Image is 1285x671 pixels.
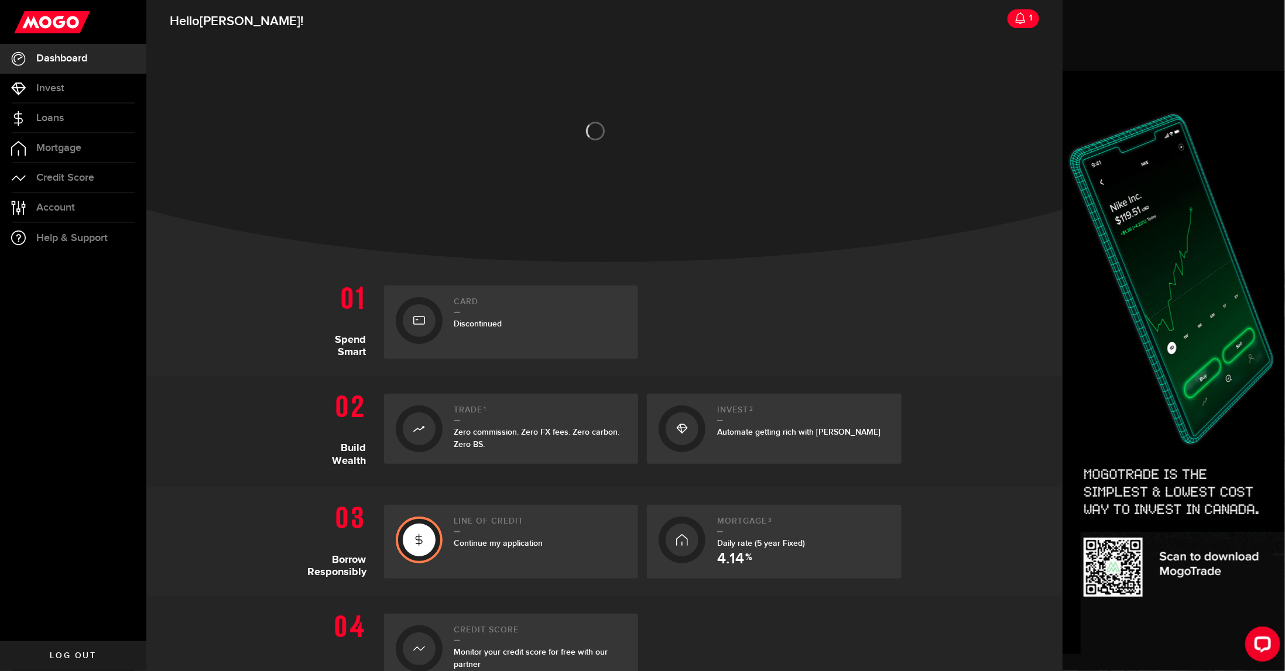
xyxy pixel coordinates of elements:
[308,388,375,470] h1: Build Wealth
[484,405,487,412] sup: 1
[308,280,375,359] h1: Spend Smart
[454,405,627,421] h2: Trade
[36,53,87,64] span: Dashboard
[454,297,627,313] h2: Card
[1236,622,1285,671] iframe: LiveChat chat widget
[36,113,64,123] span: Loans
[384,505,639,579] a: Line of creditContinue my application
[717,405,890,421] h2: Invest
[454,625,627,641] h2: Credit Score
[308,499,375,579] h1: Borrow Responsibly
[454,517,627,532] h2: Line of credit
[1026,6,1032,30] div: 1
[717,538,805,548] span: Daily rate (5 year Fixed)
[36,143,81,153] span: Mortgage
[1063,71,1285,671] img: Side-banner-trade-up-1126-380x1026
[454,647,608,669] span: Monitor your credit score for free with our partner
[745,553,752,567] span: %
[768,517,772,524] sup: 3
[454,538,543,548] span: Continue my application
[1008,9,1039,28] a: 1
[170,9,303,34] span: Hello !
[454,427,620,449] span: Zero commission. Zero FX fees. Zero carbon. Zero BS.
[384,394,639,464] a: Trade1Zero commission. Zero FX fees. Zero carbon. Zero BS.
[384,285,639,359] a: CardDiscontinued
[717,517,890,532] h2: Mortgage
[36,233,108,243] span: Help & Support
[454,319,502,329] span: Discontinued
[36,173,94,183] span: Credit Score
[50,652,96,660] span: Log out
[36,202,75,213] span: Account
[647,394,902,464] a: Invest2Automate getting rich with [PERSON_NAME]
[749,405,753,412] sup: 2
[200,13,300,29] span: [PERSON_NAME]
[717,427,880,437] span: Automate getting rich with [PERSON_NAME]
[36,83,64,94] span: Invest
[717,552,744,567] span: 4.14
[647,505,902,579] a: Mortgage3Daily rate (5 year Fixed) 4.14 %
